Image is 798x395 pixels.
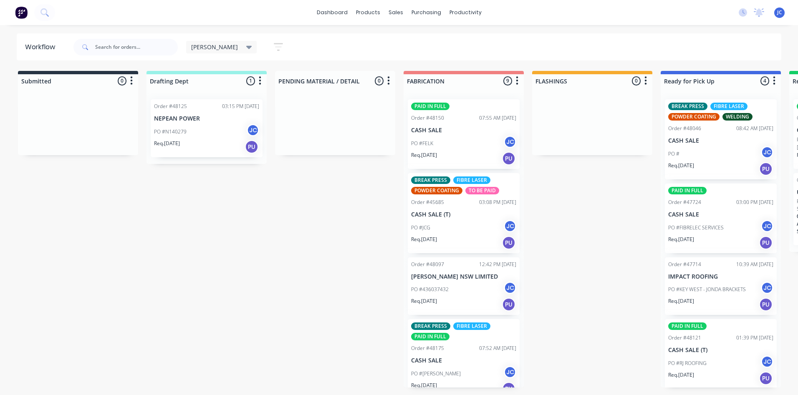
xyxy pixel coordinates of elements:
div: Order #48175 [411,345,444,352]
span: [PERSON_NAME] [191,43,238,51]
p: [PERSON_NAME] NSW LIMITED [411,273,516,280]
div: POWDER COATING [668,113,720,121]
p: CASH SALE (T) [411,211,516,218]
div: Order #48046 [668,125,701,132]
div: Order #45685 [411,199,444,206]
div: PAID IN FULLOrder #4772403:00 PM [DATE]CASH SALEPO #FIBRELEC SERVICESJCReq.[DATE]PU [665,184,777,253]
div: JC [761,220,773,232]
div: BREAK PRESS [411,176,450,184]
p: CASH SALE (T) [668,347,773,354]
p: Req. [DATE] [411,151,437,159]
p: Req. [DATE] [411,382,437,389]
div: WELDING [722,113,753,121]
div: POWDER COATING [411,187,462,194]
img: Factory [15,6,28,19]
div: productivity [445,6,486,19]
p: CASH SALE [411,127,516,134]
div: PAID IN FULLOrder #4815007:55 AM [DATE]CASH SALEPO #FELKJCReq.[DATE]PU [408,99,520,169]
div: 07:52 AM [DATE] [479,345,516,352]
div: Order #48097 [411,261,444,268]
div: 08:42 AM [DATE] [736,125,773,132]
span: JC [777,9,782,16]
div: Order #4809712:42 PM [DATE][PERSON_NAME] NSW LIMITEDPO #436037432JCReq.[DATE]PU [408,257,520,315]
div: products [352,6,384,19]
p: Req. [DATE] [668,371,694,379]
p: PO #KEY WEST - JONDA BRACKETS [668,286,746,293]
div: Order #4771410:39 AM [DATE]IMPACT ROOFINGPO #KEY WEST - JONDA BRACKETSJCReq.[DATE]PU [665,257,777,315]
div: PAID IN FULL [668,322,707,330]
div: JC [504,136,516,148]
p: CASH SALE [668,137,773,144]
div: PAID IN FULLOrder #4812101:39 PM [DATE]CASH SALE (T)PO #RJ ROOFINGJCReq.[DATE]PU [665,319,777,389]
p: PO #FELK [411,140,433,147]
a: dashboard [313,6,352,19]
div: JC [247,124,259,136]
p: Req. [DATE] [668,297,694,305]
p: Req. [DATE] [154,140,180,147]
p: PO #[PERSON_NAME] [411,370,461,377]
div: BREAK PRESSFIBRE LASERPOWDER COATINGTO BE PAIDOrder #4568503:08 PM [DATE]CASH SALE (T)PO #JCGJCRe... [408,173,520,253]
div: BREAK PRESSFIBRE LASERPOWDER COATINGWELDINGOrder #4804608:42 AM [DATE]CASH SALEPO #JCReq.[DATE]PU [665,99,777,179]
div: PU [759,162,773,176]
div: PAID IN FULL [411,333,450,340]
div: JC [761,282,773,294]
input: Search for orders... [95,39,178,55]
div: PU [759,236,773,249]
p: CASH SALE [411,357,516,364]
div: Order #47724 [668,199,701,206]
div: sales [384,6,407,19]
div: JC [761,355,773,368]
div: PU [502,152,515,165]
div: JC [504,366,516,378]
p: Req. [DATE] [411,297,437,305]
p: CASH SALE [668,211,773,218]
div: JC [504,282,516,294]
div: FIBRE LASER [453,322,490,330]
div: FIBRE LASER [453,176,490,184]
p: IMPACT ROOFING [668,273,773,280]
div: Order #48121 [668,334,701,342]
div: TO BE PAID [465,187,499,194]
div: PAID IN FULL [411,103,450,110]
div: PAID IN FULL [668,187,707,194]
div: 01:39 PM [DATE] [736,334,773,342]
div: 12:42 PM [DATE] [479,261,516,268]
div: Order #48150 [411,114,444,122]
div: PU [502,298,515,311]
div: PU [759,372,773,385]
div: 10:39 AM [DATE] [736,261,773,268]
div: JC [761,146,773,159]
p: PO #RJ ROOFING [668,360,707,367]
p: PO #JCG [411,224,430,231]
p: PO #436037432 [411,286,449,293]
div: PU [759,298,773,311]
div: Order #48125 [154,103,187,110]
div: 07:55 AM [DATE] [479,114,516,122]
div: BREAK PRESS [411,322,450,330]
p: Req. [DATE] [668,162,694,169]
p: Req. [DATE] [668,236,694,243]
div: JC [504,220,516,232]
div: purchasing [407,6,445,19]
div: Order #47714 [668,261,701,268]
p: Req. [DATE] [411,236,437,243]
p: PO #N140279 [154,128,187,136]
div: 03:08 PM [DATE] [479,199,516,206]
div: 03:00 PM [DATE] [736,199,773,206]
p: NEPEAN POWER [154,115,259,122]
div: Workflow [25,42,59,52]
div: BREAK PRESS [668,103,707,110]
div: PU [245,140,258,153]
div: Order #4812503:15 PM [DATE]NEPEAN POWERPO #N140279JCReq.[DATE]PU [151,99,263,157]
p: PO # [668,150,679,158]
div: PU [502,236,515,249]
p: PO #FIBRELEC SERVICES [668,224,724,231]
div: FIBRE LASER [710,103,747,110]
div: 03:15 PM [DATE] [222,103,259,110]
